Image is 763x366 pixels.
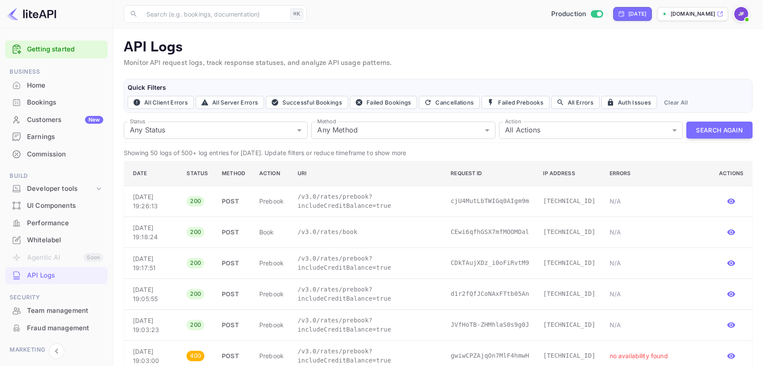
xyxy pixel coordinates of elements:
div: Bookings [27,98,103,108]
a: Commission [5,146,108,162]
div: Click to change the date range period [613,7,652,21]
div: New [85,116,103,124]
a: Bookings [5,94,108,110]
th: Errors [603,161,712,186]
div: Fraud management [27,323,103,333]
div: ⌘K [290,8,303,20]
p: [DATE] 19:05:55 [133,285,173,303]
th: Status [180,161,215,186]
p: prebook [259,351,284,360]
a: API Logs [5,267,108,283]
p: N/A [610,320,705,329]
p: POST [222,227,245,237]
p: POST [222,197,245,206]
p: prebook [259,197,284,206]
th: Date [124,161,180,186]
p: [TECHNICAL_ID] [543,320,595,329]
div: Switch to Sandbox mode [548,9,607,19]
p: Showing 50 logs of 500+ log entries for [DATE]. Update filters or reduce timeframe to show more [124,148,753,157]
a: Earnings [5,129,108,145]
label: Status [130,118,145,125]
div: Earnings [27,132,103,142]
p: POST [222,258,245,268]
p: [DATE] 19:17:51 [133,254,173,272]
div: Developer tools [27,184,95,194]
p: POST [222,320,245,329]
label: Action [505,118,521,125]
p: /v3.0/rates/prebook?includeCreditBalance=true [298,285,437,303]
div: Getting started [5,41,108,58]
a: Home [5,77,108,93]
p: cjU4MutLbTWIGq0AIgm9m [451,197,529,206]
p: prebook [259,289,284,298]
p: prebook [259,320,284,329]
p: /v3.0/rates/prebook?includeCreditBalance=true [298,316,437,334]
div: All Actions [499,122,683,139]
span: 200 [187,228,204,237]
img: Jenny Frimer [734,7,748,21]
div: Fraud management [5,320,108,337]
a: Performance [5,215,108,231]
button: Failed Bookings [350,96,417,109]
button: Cancellations [419,96,480,109]
th: Actions [712,161,752,186]
input: Search (e.g. bookings, documentation) [141,5,287,23]
p: [DATE] 19:03:23 [133,316,173,334]
a: CustomersNew [5,112,108,128]
span: 200 [187,259,204,268]
div: API Logs [5,267,108,284]
div: CustomersNew [5,112,108,129]
div: Performance [27,218,103,228]
a: Getting started [27,44,103,54]
p: [DATE] 19:18:24 [133,223,173,241]
span: 200 [187,197,204,206]
p: [DATE] 19:26:13 [133,192,173,210]
p: gwiwCPZAjqOn7MlF4hmwH [451,351,529,360]
th: Action [252,161,291,186]
h6: Quick Filters [128,83,749,92]
p: [TECHNICAL_ID] [543,289,595,298]
div: Performance [5,215,108,232]
p: /v3.0/rates/prebook?includeCreditBalance=true [298,254,437,272]
div: Customers [27,115,103,125]
button: All Client Errors [128,96,194,109]
p: JVfHoTB-ZHMhlaS0s9g0J [451,320,529,329]
span: Build [5,171,108,181]
div: Home [27,81,103,91]
p: [TECHNICAL_ID] [543,227,595,237]
p: Monitor API request logs, track response statuses, and analyze API usage patterns. [124,58,753,68]
div: Team management [27,306,103,316]
p: /v3.0/rates/book [298,227,437,237]
a: Whitelabel [5,232,108,248]
p: N/A [610,258,705,268]
p: /v3.0/rates/prebook?includeCreditBalance=true [298,192,437,210]
span: 400 [187,352,204,360]
button: Clear All [661,96,691,109]
span: Production [551,9,587,19]
div: Whitelabel [27,235,103,245]
span: 200 [187,290,204,298]
p: [DOMAIN_NAME] [671,10,715,18]
div: Whitelabel [5,232,108,249]
p: no availability found [610,351,705,360]
p: [TECHNICAL_ID] [543,197,595,206]
div: Commission [27,149,103,159]
div: Any Method [311,122,495,139]
div: Any Status [124,122,308,139]
p: /v3.0/rates/prebook?includeCreditBalance=true [298,347,437,365]
th: URI [291,161,444,186]
p: POST [222,289,245,298]
button: Auth Issues [601,96,657,109]
div: UI Components [27,201,103,211]
p: N/A [610,197,705,206]
p: N/A [610,227,705,237]
button: Search Again [686,122,753,139]
a: Fraud management [5,320,108,336]
a: Team management [5,302,108,319]
button: Failed Prebooks [482,96,549,109]
p: N/A [610,289,705,298]
div: Bookings [5,94,108,111]
th: IP Address [536,161,602,186]
span: Security [5,293,108,302]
